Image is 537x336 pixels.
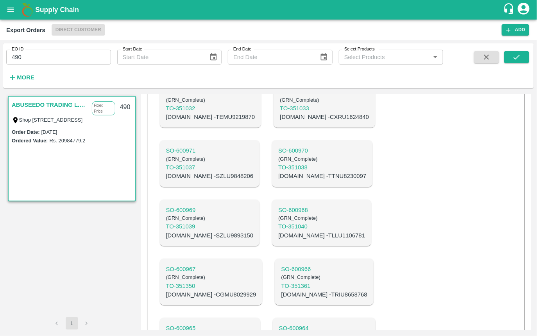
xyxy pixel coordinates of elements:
p: SO- 600971 [166,146,254,155]
div: customer-support [503,3,517,17]
label: EO ID [12,46,23,52]
input: Start Date [117,50,203,65]
label: Rs. 20984779.2 [49,138,85,144]
strong: More [17,74,34,81]
label: Start Date [123,46,142,52]
p: [DOMAIN_NAME] - CGMU8029929 [166,290,256,299]
a: TO-351038 [278,163,366,172]
a: TO-351361 [281,282,367,290]
p: TO- 351032 [166,104,255,113]
p: Fixed Price [92,101,115,115]
a: SO-600967 [166,265,256,273]
label: Shop [STREET_ADDRESS] [19,117,83,123]
p: TO- 351350 [166,282,256,290]
a: TO-351350 [166,282,256,290]
a: TO-351040 [278,222,365,231]
h6: ( GRN_Complete ) [166,273,256,281]
p: [DOMAIN_NAME] - TTNU8230097 [278,172,366,180]
p: [DOMAIN_NAME] - SZLU9893150 [166,231,254,240]
h6: ( GRN_Complete ) [166,155,254,163]
h6: ( GRN_Complete ) [280,96,369,104]
input: End Date [228,50,313,65]
label: Select Products [344,46,375,52]
b: Supply Chain [35,6,79,14]
p: SO- 600970 [278,146,366,155]
p: SO- 600966 [281,265,367,273]
a: SO-600966 [281,265,367,273]
p: TO- 351040 [278,222,365,231]
button: Add [502,24,529,36]
a: SO-600969 [166,206,254,214]
a: Supply Chain [35,4,503,15]
a: TO-351037 [166,163,254,172]
p: SO- 600969 [166,206,254,214]
label: Order Date : [12,129,40,135]
button: Choose date [206,50,221,65]
a: TO-351033 [280,104,369,113]
button: More [6,71,36,84]
p: TO- 351037 [166,163,254,172]
nav: pagination navigation [50,317,94,330]
div: account of current user [517,2,531,18]
label: [DATE] [41,129,57,135]
div: 490 [115,98,135,117]
h6: ( GRN_Complete ) [281,273,367,281]
p: SO- 600964 [279,324,369,332]
p: TO- 351361 [281,282,367,290]
button: Choose date [317,50,331,65]
a: TO-351032 [166,104,255,113]
div: Export Orders [6,25,45,35]
img: logo [20,2,35,18]
h6: ( GRN_Complete ) [166,96,255,104]
a: TO-351039 [166,222,254,231]
p: [DOMAIN_NAME] - TRIU8658768 [281,290,367,299]
p: SO- 600968 [278,206,365,214]
a: SO-600971 [166,146,254,155]
button: page 1 [66,317,78,330]
p: TO- 351038 [278,163,366,172]
label: End Date [233,46,251,52]
button: Open [430,52,440,62]
p: TO- 351039 [166,222,254,231]
p: [DOMAIN_NAME] - TLLU1106781 [278,231,365,240]
p: [DOMAIN_NAME] - CXRU1624840 [280,113,369,121]
label: Ordered Value: [12,138,48,144]
p: [DOMAIN_NAME] - SZLU9848206 [166,172,254,180]
p: TO- 351033 [280,104,369,113]
input: Select Products [341,52,428,62]
p: SO- 600965 [166,324,254,332]
a: ABUSEEDO TRADING L.L.C [12,100,88,110]
h6: ( GRN_Complete ) [278,214,365,222]
h6: ( GRN_Complete ) [166,214,254,222]
button: open drawer [2,1,20,19]
a: SO-600965 [166,324,254,332]
input: Enter EO ID [6,50,111,65]
h6: ( GRN_Complete ) [278,155,366,163]
a: SO-600970 [278,146,366,155]
a: SO-600964 [279,324,369,332]
p: [DOMAIN_NAME] - TEMU9219870 [166,113,255,121]
a: SO-600968 [278,206,365,214]
p: SO- 600967 [166,265,256,273]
